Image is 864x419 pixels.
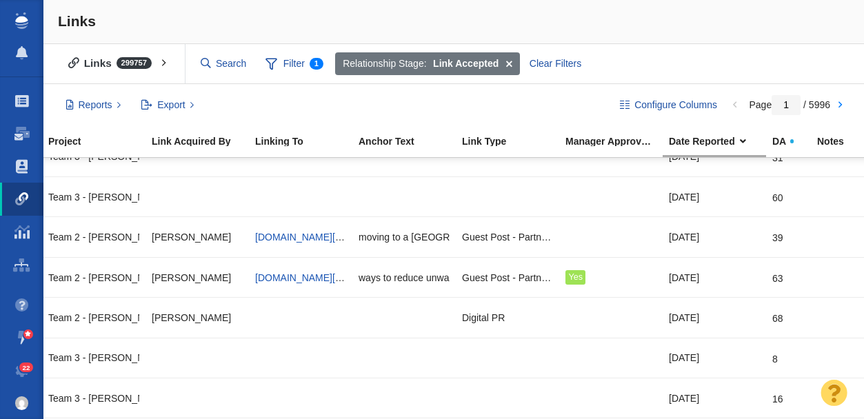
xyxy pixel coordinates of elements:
[359,136,461,148] a: Anchor Text
[433,57,499,71] strong: Link Accepted
[669,303,760,332] div: [DATE]
[772,136,816,148] a: DA
[634,98,717,112] span: Configure Columns
[79,98,112,112] span: Reports
[19,362,34,373] span: 22
[462,231,553,243] span: Guest Post - Partnership
[359,263,450,292] div: ways to reduce unwanted noise
[145,257,249,297] td: Amethyst Tagney
[565,136,667,146] div: Manager Approved Link?
[258,51,331,77] span: Filter
[568,272,583,282] span: Yes
[772,383,783,405] div: 16
[255,136,357,146] div: Linking To
[772,222,783,244] div: 39
[462,311,505,324] span: Digital PR
[145,298,249,338] td: Jim Miller
[521,52,589,76] div: Clear Filters
[669,222,760,252] div: [DATE]
[255,272,357,283] a: [DOMAIN_NAME][URL]
[749,99,830,110] span: Page / 5996
[772,343,778,365] div: 8
[195,52,253,76] input: Search
[462,272,553,284] span: Guest Post - Partnership
[772,182,783,204] div: 60
[772,303,783,325] div: 68
[58,13,96,29] span: Links
[456,257,559,297] td: Guest Post - Partnership
[152,272,231,284] span: [PERSON_NAME]
[134,94,202,117] button: Export
[152,231,231,243] span: [PERSON_NAME]
[343,57,426,71] span: Relationship Stage:
[669,182,760,212] div: [DATE]
[456,298,559,338] td: Digital PR
[15,12,28,29] img: buzzstream_logo_iconsimple.png
[255,136,357,148] a: Linking To
[359,222,450,252] div: moving to a [GEOGRAPHIC_DATA]
[152,136,254,148] a: Link Acquired By
[456,217,559,257] td: Guest Post - Partnership
[48,383,139,413] div: Team 3 - [PERSON_NAME] | Summer | [PERSON_NAME]\Incogni\Incogni - Resource
[48,222,139,252] div: Team 2 - [PERSON_NAME] | [PERSON_NAME] | [PERSON_NAME]\Ship Smart\Ship Smart - Content
[152,136,254,146] div: Link Acquired By
[48,182,139,212] div: Team 3 - [PERSON_NAME] | Summer | [PERSON_NAME]\Incogni\Incogni - Resource
[145,217,249,257] td: Laura Greene
[462,136,564,146] div: Link Type
[48,303,139,332] div: Team 2 - [PERSON_NAME] | [PERSON_NAME] | [PERSON_NAME]\Team Software\Team Software - Digital PR -...
[669,136,771,148] a: Date Reported
[48,343,139,373] div: Team 3 - [PERSON_NAME] | Summer | [PERSON_NAME]\Incogni\Incogni - Resource
[255,232,357,243] a: [DOMAIN_NAME][URL]
[772,263,783,285] div: 63
[669,136,771,146] div: Date Reported
[669,263,760,292] div: [DATE]
[157,98,185,112] span: Export
[559,257,663,297] td: Yes
[58,94,129,117] button: Reports
[310,58,323,70] span: 1
[669,343,760,373] div: [DATE]
[565,136,667,148] a: Manager Approved Link?
[462,136,564,148] a: Link Type
[48,136,150,146] div: Project
[48,263,139,292] div: Team 2 - [PERSON_NAME] | [PERSON_NAME] | [PERSON_NAME]\FHIA Remodeling
[669,383,760,413] div: [DATE]
[359,136,461,146] div: Anchor Text
[152,311,231,324] span: [PERSON_NAME]
[772,136,786,146] span: DA
[612,94,725,117] button: Configure Columns
[15,396,29,410] img: 4d4450a2c5952a6e56f006464818e682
